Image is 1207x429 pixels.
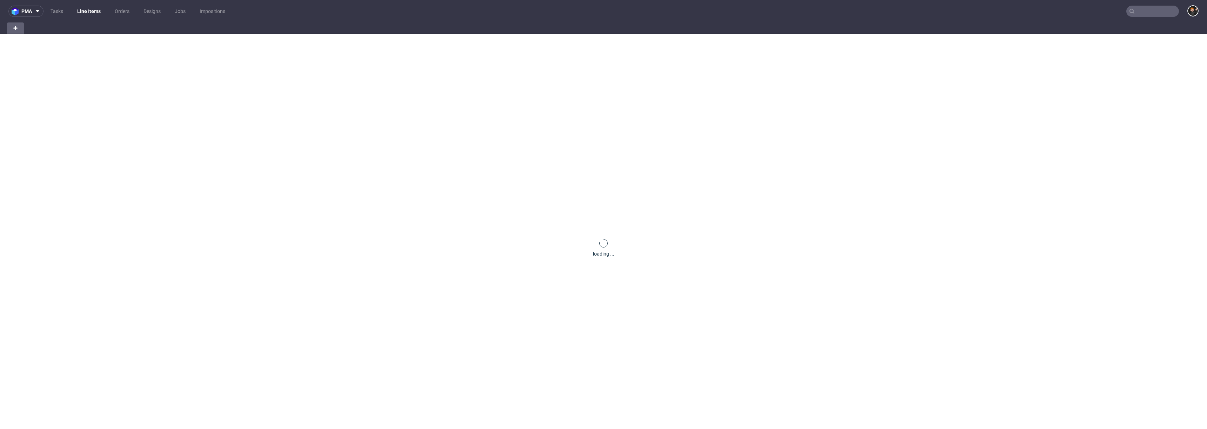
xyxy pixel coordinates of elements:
a: Line Items [73,6,105,17]
img: Dominik Grosicki [1188,6,1198,16]
span: pma [21,9,32,14]
a: Orders [111,6,134,17]
a: Impositions [195,6,229,17]
img: logo [12,7,21,15]
button: pma [8,6,44,17]
div: loading ... [593,250,614,257]
a: Tasks [46,6,67,17]
a: Jobs [171,6,190,17]
a: Designs [139,6,165,17]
